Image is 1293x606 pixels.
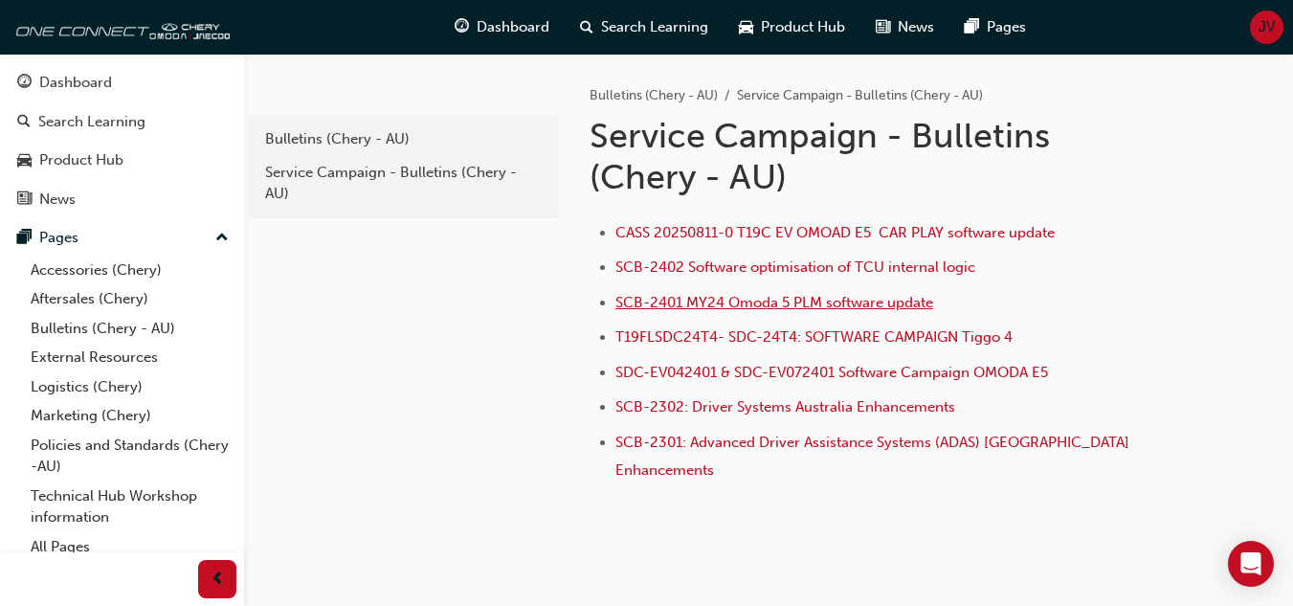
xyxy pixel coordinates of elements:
[477,16,549,38] span: Dashboard
[737,85,983,107] li: Service Campaign - Bulletins (Chery - AU)
[38,111,145,133] div: Search Learning
[23,256,236,285] a: Accessories (Chery)
[590,115,1148,198] h1: Service Campaign - Bulletins (Chery - AU)
[565,8,724,47] a: search-iconSearch Learning
[615,294,933,311] a: SCB-2401 MY24 Omoda 5 PLM software update
[17,114,31,131] span: search-icon
[615,224,1055,241] a: CASS 20250811-0 T19C EV OMOAD E5 CAR PLAY software update
[1250,11,1283,44] button: JV
[23,372,236,402] a: Logistics (Chery)
[265,128,542,150] div: Bulletins (Chery - AU)
[739,15,753,39] span: car-icon
[876,15,890,39] span: news-icon
[615,364,1048,381] a: SDC-EV042401 & SDC-EV072401 Software Campaign OMODA E5
[8,220,236,256] button: Pages
[8,143,236,178] a: Product Hub
[265,162,542,205] div: Service Campaign - Bulletins (Chery - AU)
[8,182,236,217] a: News
[455,15,469,39] span: guage-icon
[23,431,236,482] a: Policies and Standards (Chery -AU)
[215,226,229,251] span: up-icon
[615,328,1013,346] a: T19FLSDC24T4- SDC-24T4: SOFTWARE CAMPAIGN Tiggo 4
[8,61,236,220] button: DashboardSearch LearningProduct HubNews
[23,343,236,372] a: External Resources
[965,15,979,39] span: pages-icon
[860,8,949,47] a: news-iconNews
[1259,16,1275,38] span: JV
[17,152,32,169] span: car-icon
[761,16,845,38] span: Product Hub
[17,230,32,247] span: pages-icon
[601,16,708,38] span: Search Learning
[615,398,955,415] a: SCB-2302: Driver Systems Australia Enhancements
[17,191,32,209] span: news-icon
[211,568,225,592] span: prev-icon
[39,149,123,171] div: Product Hub
[39,72,112,94] div: Dashboard
[949,8,1041,47] a: pages-iconPages
[898,16,934,38] span: News
[39,189,76,211] div: News
[23,401,236,431] a: Marketing (Chery)
[615,258,975,276] a: SCB-2402 Software optimisation of TCU internal logic
[256,156,551,211] a: Service Campaign - Bulletins (Chery - AU)
[23,532,236,562] a: All Pages
[580,15,593,39] span: search-icon
[439,8,565,47] a: guage-iconDashboard
[17,75,32,92] span: guage-icon
[23,284,236,314] a: Aftersales (Chery)
[39,227,78,249] div: Pages
[724,8,860,47] a: car-iconProduct Hub
[10,8,230,46] img: oneconnect
[987,16,1026,38] span: Pages
[1228,541,1274,587] div: Open Intercom Messenger
[615,434,1133,479] a: SCB-2301: Advanced Driver Assistance Systems (ADAS) [GEOGRAPHIC_DATA] Enhancements
[590,87,718,103] a: Bulletins (Chery - AU)
[23,482,236,532] a: Technical Hub Workshop information
[8,104,236,140] a: Search Learning
[8,65,236,101] a: Dashboard
[23,314,236,344] a: Bulletins (Chery - AU)
[256,123,551,156] a: Bulletins (Chery - AU)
